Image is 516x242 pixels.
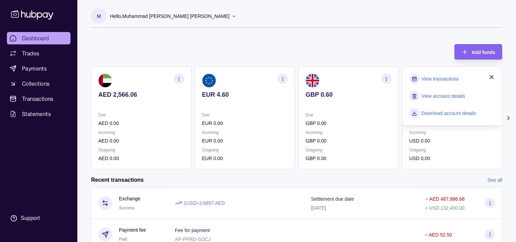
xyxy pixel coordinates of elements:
p: [DATE] [311,205,326,211]
p: Exchange [119,195,140,202]
span: Transactions [22,95,54,103]
p: EUR 0.00 [202,119,288,127]
span: Success [119,206,134,210]
a: Statements [7,108,70,120]
p: Outgoing [98,146,184,154]
p: Incoming [98,129,184,136]
span: Collections [22,80,50,88]
p: GBP 0.00 [306,137,392,145]
p: − AED 52.50 [425,232,452,238]
p: Fee for payment [175,228,210,233]
p: Due [202,111,288,119]
p: Hello, Muhammad [PERSON_NAME] [PERSON_NAME] [110,12,230,20]
p: − AED 487,986.68 [426,196,465,202]
p: EUR 4.60 [202,91,288,98]
p: Outgoing [306,146,392,154]
a: View account details [421,92,465,100]
button: Add funds [454,44,502,60]
p: Due [98,111,184,119]
a: See all [487,176,502,184]
span: Dashboard [22,34,49,42]
p: AED 0.00 [98,137,184,145]
span: Trades [22,49,39,57]
p: EUR 0.00 [202,155,288,162]
span: Add funds [472,50,495,55]
p: M [97,12,101,20]
span: Payments [22,64,47,73]
p: Incoming [202,129,288,136]
a: Collections [7,77,70,90]
a: Transactions [7,93,70,105]
p: + USD 132,400.00 [425,205,465,211]
p: Due [306,111,392,119]
img: eu [202,74,216,87]
img: gb [306,74,319,87]
span: Paid [119,237,127,242]
p: USD 0.00 [409,155,495,162]
span: Statements [22,110,51,118]
a: View transactions [421,75,459,83]
p: Payment fee [119,226,146,234]
p: 1 USD = 3.6857 AED [184,199,225,207]
p: AP-PPRD-SOCJ [175,236,211,242]
h2: Recent transactions [91,176,144,184]
a: Support [7,211,70,225]
p: GBP 0.60 [306,91,392,98]
a: Dashboard [7,32,70,44]
p: GBP 0.00 [306,119,392,127]
a: Payments [7,62,70,75]
p: Incoming [409,129,495,136]
p: Outgoing [409,146,495,154]
p: AED 2,566.06 [98,91,184,98]
p: AED 0.00 [98,119,184,127]
img: ae [98,74,112,87]
a: Download account details [421,109,476,117]
p: Incoming [306,129,392,136]
p: Outgoing [202,146,288,154]
p: EUR 0.00 [202,137,288,145]
p: GBP 0.00 [306,155,392,162]
p: Settlement due date [311,196,354,202]
a: Trades [7,47,70,60]
div: Support [21,214,40,222]
p: USD 0.00 [409,137,495,145]
p: AED 0.00 [98,155,184,162]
